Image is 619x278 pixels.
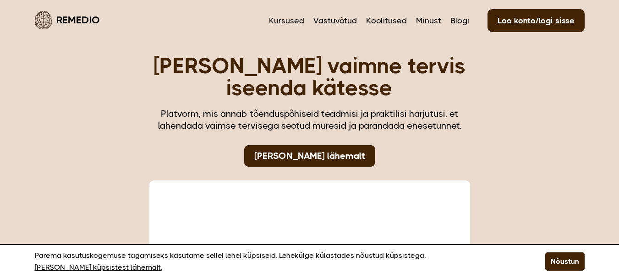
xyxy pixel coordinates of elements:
[313,15,357,27] a: Vastuvõtud
[545,252,585,271] button: Nõustun
[149,55,470,99] h1: [PERSON_NAME] vaimne tervis iseenda kätesse
[366,15,407,27] a: Koolitused
[35,9,100,31] a: Remedio
[269,15,304,27] a: Kursused
[35,11,52,29] img: Remedio logo
[488,9,585,32] a: Loo konto/logi sisse
[149,108,470,132] div: Platvorm, mis annab tõenduspõhiseid teadmisi ja praktilisi harjutusi, et lahendada vaimse tervise...
[35,262,162,273] a: [PERSON_NAME] küpsistest lähemalt.
[244,145,375,167] a: [PERSON_NAME] lähemalt
[416,15,441,27] a: Minust
[450,15,469,27] a: Blogi
[35,250,522,273] p: Parema kasutuskogemuse tagamiseks kasutame sellel lehel küpsiseid. Lehekülge külastades nõustud k...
